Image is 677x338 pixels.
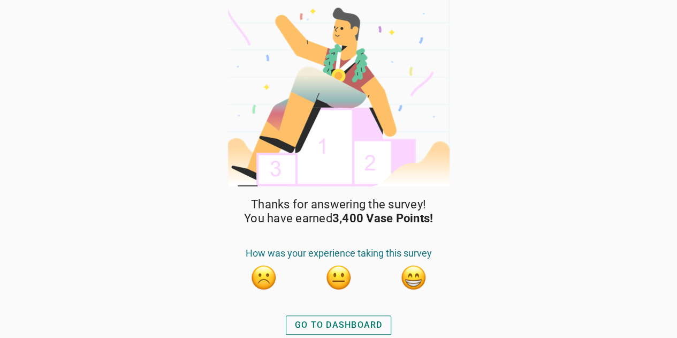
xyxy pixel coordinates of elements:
[244,212,433,226] span: You have earned
[251,198,426,212] span: Thanks for answering the survey!
[286,316,392,335] button: GO TO DASHBOARD
[295,319,383,332] div: GO TO DASHBOARD
[332,212,433,225] strong: 3,400 Vase Points!
[226,247,451,265] div: How was your experience taking this survey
